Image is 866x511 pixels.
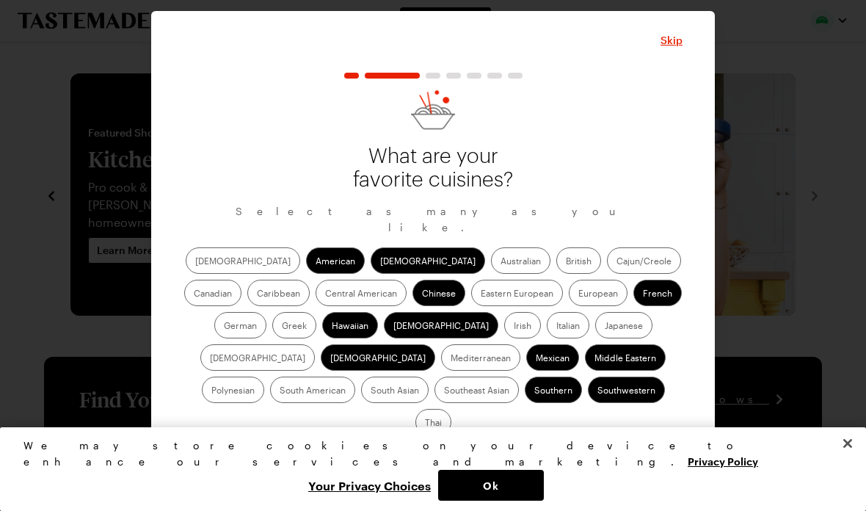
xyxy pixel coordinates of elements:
[441,344,520,371] label: Mediterranean
[526,344,579,371] label: Mexican
[607,247,681,274] label: Cajun/Creole
[595,312,652,338] label: Japanese
[306,247,365,274] label: American
[214,312,266,338] label: German
[270,377,355,403] label: South American
[688,454,758,468] a: More information about your privacy, opens in a new tab
[186,247,300,274] label: [DEMOGRAPHIC_DATA]
[23,438,830,470] div: We may store cookies on your device to enhance our services and marketing.
[504,312,541,338] label: Irish
[633,280,682,306] label: French
[322,312,378,338] label: Hawaiian
[412,280,465,306] label: Chinese
[588,377,665,403] label: Southwestern
[247,280,310,306] label: Caribbean
[569,280,627,306] label: European
[491,247,550,274] label: Australian
[202,377,264,403] label: Polynesian
[438,470,544,501] button: Ok
[361,377,429,403] label: South Asian
[661,33,683,48] span: Skip
[525,377,582,403] label: Southern
[345,145,521,192] p: What are your favorite cuisines?
[321,344,435,371] label: [DEMOGRAPHIC_DATA]
[384,312,498,338] label: [DEMOGRAPHIC_DATA]
[547,312,589,338] label: Italian
[661,33,683,48] button: Close
[434,377,519,403] label: Southeast Asian
[415,409,451,435] label: Thai
[272,312,316,338] label: Greek
[832,427,864,460] button: Close
[301,470,438,501] button: Your Privacy Choices
[184,280,241,306] label: Canadian
[23,438,830,501] div: Privacy
[200,344,315,371] label: [DEMOGRAPHIC_DATA]
[371,247,485,274] label: [DEMOGRAPHIC_DATA]
[585,344,666,371] label: Middle Eastern
[183,203,683,236] p: Select as many as you like.
[556,247,601,274] label: British
[316,280,407,306] label: Central American
[471,280,563,306] label: Eastern European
